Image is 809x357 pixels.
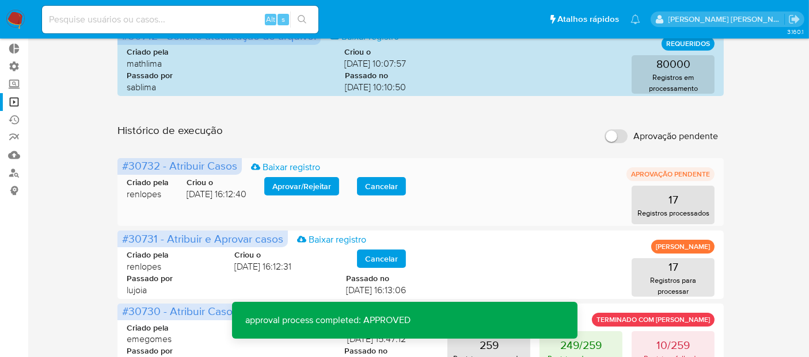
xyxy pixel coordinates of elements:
span: Alt [266,14,275,25]
span: 3.160.1 [787,27,803,36]
span: Atalhos rápidos [557,13,619,25]
a: Notificações [631,14,640,24]
span: s [282,14,285,25]
input: Pesquise usuários ou casos... [42,12,318,27]
button: search-icon [290,11,314,28]
p: luciana.joia@mercadopago.com.br [669,14,785,25]
a: Sair [788,13,800,25]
